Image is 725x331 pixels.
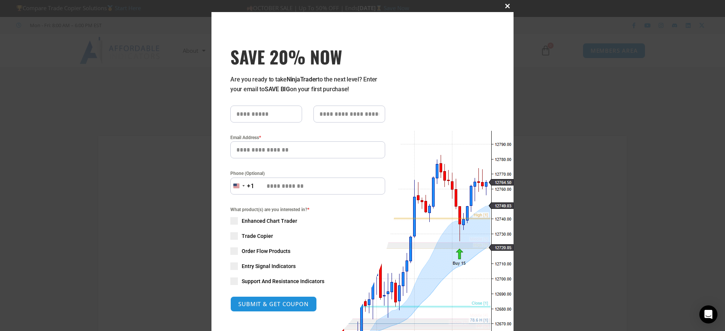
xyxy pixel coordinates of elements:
label: Support And Resistance Indicators [230,277,385,285]
label: Phone (Optional) [230,170,385,177]
div: +1 [247,181,255,191]
span: Enhanced Chart Trader [242,217,297,225]
label: Trade Copier [230,232,385,240]
span: Order Flow Products [242,247,290,255]
button: SUBMIT & GET COUPON [230,296,317,312]
div: Open Intercom Messenger [699,305,717,323]
label: Entry Signal Indicators [230,262,385,270]
strong: NinjaTrader [287,76,318,83]
label: Email Address [230,134,385,141]
span: Support And Resistance Indicators [242,277,324,285]
h3: SAVE 20% NOW [230,46,385,67]
button: Selected country [230,178,255,195]
span: What product(s) are you interested in? [230,206,385,213]
label: Order Flow Products [230,247,385,255]
span: Entry Signal Indicators [242,262,296,270]
strong: SAVE BIG [265,86,290,93]
label: Enhanced Chart Trader [230,217,385,225]
p: Are you ready to take to the next level? Enter your email to on your first purchase! [230,75,385,94]
span: Trade Copier [242,232,273,240]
